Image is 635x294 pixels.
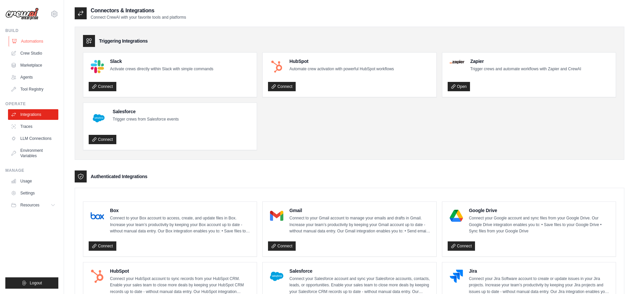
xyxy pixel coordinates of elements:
[289,58,394,65] h4: HubSpot
[289,207,431,214] h4: Gmail
[270,270,283,283] img: Salesforce Logo
[20,202,39,208] span: Resources
[289,268,431,274] h4: Salesforce
[91,60,104,73] img: Slack Logo
[5,168,58,173] div: Manage
[91,270,104,283] img: HubSpot Logo
[110,268,251,274] h4: HubSpot
[5,277,58,289] button: Logout
[470,66,581,73] p: Trigger crews and automate workflows with Zapier and CrewAI
[469,207,610,214] h4: Google Drive
[268,241,296,251] a: Connect
[5,8,39,20] img: Logo
[268,82,296,91] a: Connect
[91,209,104,222] img: Box Logo
[450,270,463,283] img: Jira Logo
[113,108,179,115] h4: Salesforce
[450,60,464,64] img: Zapier Logo
[113,116,179,123] p: Trigger crews from Salesforce events
[8,145,58,161] a: Environment Variables
[89,135,116,144] a: Connect
[448,82,470,91] a: Open
[8,84,58,95] a: Tool Registry
[30,280,42,286] span: Logout
[289,215,431,235] p: Connect to your Gmail account to manage your emails and drafts in Gmail. Increase your team’s pro...
[91,110,107,126] img: Salesforce Logo
[89,241,116,251] a: Connect
[8,188,58,198] a: Settings
[8,200,58,210] button: Resources
[8,176,58,186] a: Usage
[8,121,58,132] a: Traces
[270,60,283,73] img: HubSpot Logo
[89,82,116,91] a: Connect
[91,173,147,180] h3: Authenticated Integrations
[469,268,610,274] h4: Jira
[8,72,58,83] a: Agents
[99,38,148,44] h3: Triggering Integrations
[110,207,251,214] h4: Box
[469,215,610,235] p: Connect your Google account and sync files from your Google Drive. Our Google Drive integration e...
[5,28,58,33] div: Build
[448,241,475,251] a: Connect
[9,36,59,47] a: Automations
[8,133,58,144] a: LLM Connections
[91,15,186,20] p: Connect CrewAI with your favorite tools and platforms
[5,101,58,107] div: Operate
[110,66,213,73] p: Activate crews directly within Slack with simple commands
[110,215,251,235] p: Connect to your Box account to access, create, and update files in Box. Increase your team’s prod...
[289,66,394,73] p: Automate crew activation with powerful HubSpot workflows
[8,48,58,59] a: Crew Studio
[8,109,58,120] a: Integrations
[8,60,58,71] a: Marketplace
[470,58,581,65] h4: Zapier
[110,58,213,65] h4: Slack
[450,209,463,222] img: Google Drive Logo
[270,209,283,222] img: Gmail Logo
[91,7,186,15] h2: Connectors & Integrations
